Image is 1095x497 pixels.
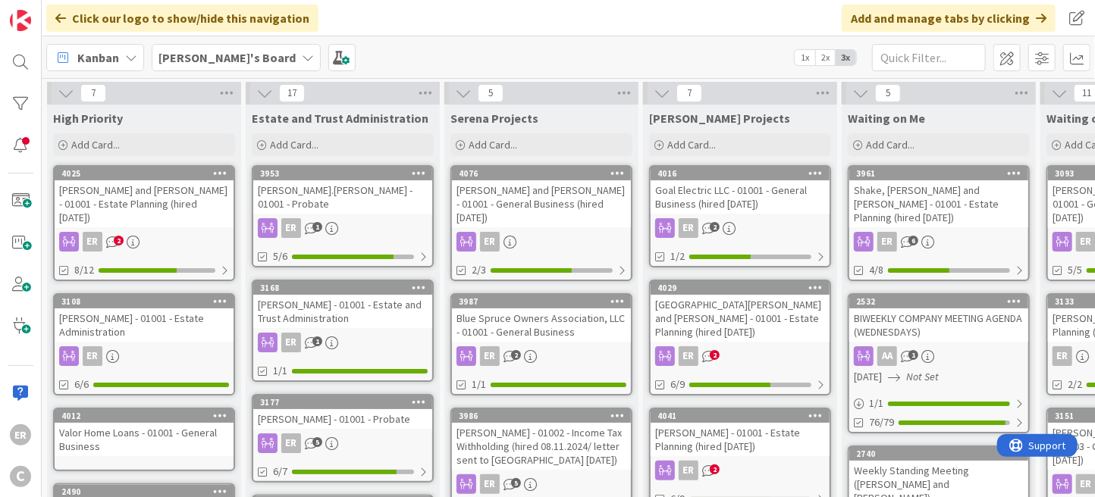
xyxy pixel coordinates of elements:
div: 3168 [260,283,432,293]
span: 17 [279,84,305,102]
div: 3168 [253,281,432,295]
div: 3953 [260,168,432,179]
div: 3108 [61,296,234,307]
div: 3953[PERSON_NAME].[PERSON_NAME] - 01001 - Probate [253,167,432,214]
span: 8/12 [74,262,94,278]
div: AA [877,346,897,366]
div: 4016 [657,168,830,179]
div: ER [849,232,1028,252]
span: 7 [80,84,106,102]
span: 2 [511,350,521,360]
a: 3961Shake, [PERSON_NAME] and [PERSON_NAME] - 01001 - Estate Planning (hired [DATE])ER4/8 [848,165,1030,281]
div: 4076 [452,167,631,180]
div: Click our logo to show/hide this navigation [46,5,318,32]
span: 7 [676,84,702,102]
a: 2532BIWEEKLY COMPANY MEETING AGENDA (WEDNESDAYS)AA[DATE]Not Set1/176/79 [848,293,1030,433]
div: ER [877,232,897,252]
div: ER [1053,346,1072,366]
span: 2 [114,236,124,245]
div: ER [452,232,631,252]
div: ER [10,424,31,445]
a: 4016Goal Electric LLC - 01001 - General Business (hired [DATE])ER1/2 [649,165,831,267]
div: ER [55,232,234,252]
span: 6/6 [74,377,89,392]
div: AA [849,346,1028,366]
span: 1/1 [472,377,486,392]
div: 3961 [856,168,1028,179]
span: 5/6 [273,248,287,264]
span: High Priority [53,111,123,126]
input: Quick Filter... [872,44,986,71]
span: Add Card... [866,138,915,152]
span: Serena Projects [450,111,538,126]
span: Add Card... [270,138,318,152]
div: [PERSON_NAME] - 01001 - Probate [253,409,432,429]
div: 3961Shake, [PERSON_NAME] and [PERSON_NAME] - 01001 - Estate Planning (hired [DATE]) [849,167,1028,227]
div: [PERSON_NAME].[PERSON_NAME] - 01001 - Probate [253,180,432,214]
div: 2532BIWEEKLY COMPANY MEETING AGENDA (WEDNESDAYS) [849,295,1028,342]
div: ER [452,346,631,366]
div: BIWEEKLY COMPANY MEETING AGENDA (WEDNESDAYS) [849,308,1028,342]
div: 4012 [61,411,234,421]
span: 1x [795,50,815,65]
span: 2 [710,464,720,474]
div: ER [679,461,698,480]
span: 5 [511,478,521,488]
div: 4025 [55,167,234,180]
div: 2740 [856,449,1028,459]
div: 3987 [452,295,631,308]
span: Add Card... [667,138,716,152]
span: Support [32,2,69,20]
div: Goal Electric LLC - 01001 - General Business (hired [DATE]) [651,180,830,214]
a: 3177[PERSON_NAME] - 01001 - ProbateER6/7 [252,394,434,483]
div: 4016Goal Electric LLC - 01001 - General Business (hired [DATE]) [651,167,830,214]
div: 3108[PERSON_NAME] - 01001 - Estate Administration [55,295,234,342]
div: 4025 [61,168,234,179]
div: ER [253,333,432,352]
span: 1 [312,336,322,346]
span: 4/8 [869,262,883,278]
div: 3986[PERSON_NAME] - 01002 - Income Tax Withholding (hired 08.11.2024/ letter sent to [GEOGRAPHIC_... [452,409,631,470]
div: [PERSON_NAME] - 01002 - Income Tax Withholding (hired 08.11.2024/ letter sent to [GEOGRAPHIC_DATA... [452,423,631,470]
span: Ryan Projects [649,111,790,126]
div: 2532 [856,296,1028,307]
span: Kanban [77,48,119,67]
div: ER [281,333,301,352]
div: [PERSON_NAME] - 01001 - Estate and Trust Administration [253,295,432,328]
div: 3108 [55,295,234,308]
span: 2 [710,222,720,232]
span: 2/3 [472,262,486,278]
a: 3168[PERSON_NAME] - 01001 - Estate and Trust AdministrationER1/1 [252,280,434,382]
span: 2/2 [1068,377,1082,392]
div: 4016 [651,167,830,180]
div: 3177[PERSON_NAME] - 01001 - Probate [253,395,432,429]
a: 4076[PERSON_NAME] and [PERSON_NAME] - 01001 - General Business (hired [DATE])ER2/3 [450,165,632,281]
a: 3987Blue Spruce Owners Association, LLC - 01001 - General BusinessER1/1 [450,293,632,395]
span: Add Card... [71,138,120,152]
div: 4041[PERSON_NAME] - 01001 - Estate Planning (hired [DATE]) [651,409,830,456]
span: 5/5 [1068,262,1082,278]
div: ER [253,433,432,453]
div: ER [651,461,830,480]
div: 3987 [459,296,631,307]
span: 3x [836,50,856,65]
div: ER [651,346,830,366]
div: 3177 [260,397,432,408]
span: 2 [710,350,720,360]
span: Waiting on Me [848,111,925,126]
span: 6/7 [273,464,287,480]
div: 4041 [651,409,830,423]
span: 2x [815,50,836,65]
div: ER [253,218,432,238]
div: [PERSON_NAME] and [PERSON_NAME] - 01001 - Estate Planning (hired [DATE]) [55,180,234,227]
b: [PERSON_NAME]'s Board [158,50,296,65]
span: 1 [908,350,918,360]
div: ER [480,346,500,366]
span: [DATE] [854,369,882,385]
span: 6/9 [670,377,685,392]
div: 4076 [459,168,631,179]
span: 1 / 1 [869,395,883,411]
div: ER [83,232,102,252]
div: 3168[PERSON_NAME] - 01001 - Estate and Trust Administration [253,281,432,328]
div: ER [651,218,830,238]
